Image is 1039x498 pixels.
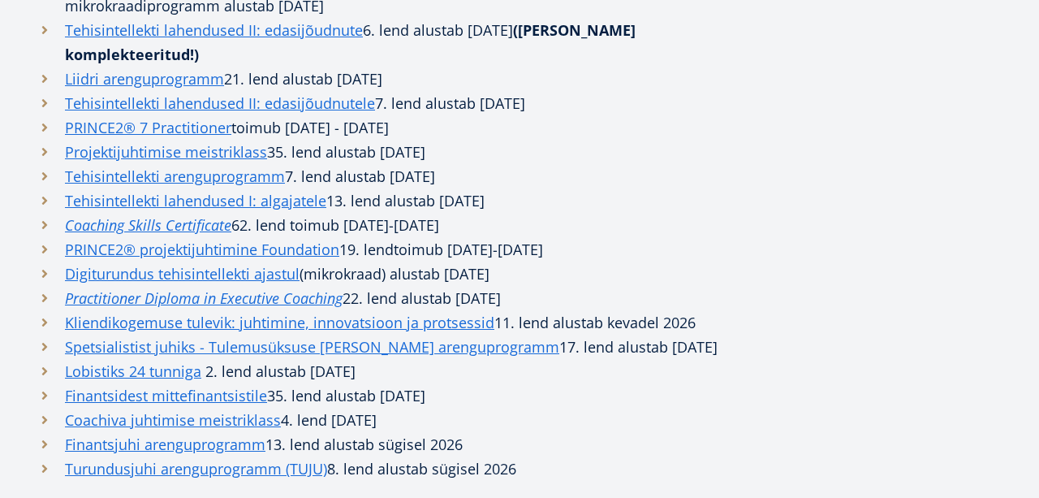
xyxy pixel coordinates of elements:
[32,115,739,140] li: toimub [DATE] - [DATE]
[65,383,267,408] a: Finantsidest mittefinantsistile
[65,286,343,310] a: Practitioner Diploma in Executive Coaching
[32,67,739,91] li: 21. lend alustab [DATE]
[32,286,739,310] li: . lend alustab [DATE]
[65,457,327,481] a: Turundusjuhi arenguprogramm (TUJU)
[339,240,394,259] span: 19. lend
[65,140,267,164] a: Projektijuhtimise meistriklass
[65,335,559,359] a: Spetsialistist juhiks - Tulemusüksuse [PERSON_NAME] arenguprogramm
[65,164,285,188] a: Tehisintellekti arenguprogramm
[32,91,739,115] li: 7. lend alustab [DATE]
[65,91,375,115] a: Tehisintellekti lahendused II: edasijõudnutele
[65,310,494,335] a: Kliendikogemuse tulevik: juhtimine, innovatsioon ja protsessid
[65,67,224,91] a: Liidri arenguprogramm
[32,457,739,481] li: 8. lend alustab sügisel 2026
[32,140,739,164] li: 35. lend alustab [DATE]
[65,213,231,237] a: Coaching Skills Certificate
[343,288,359,308] i: 22
[65,288,343,308] em: Practitioner Diploma in Executive Coaching
[32,188,739,213] li: 13. lend alustab [DATE]
[32,359,739,383] li: 2. lend alustab [DATE]
[65,359,201,383] a: Lobistiks 24 tunniga
[32,164,739,188] li: 7. lend alustab [DATE]
[65,188,326,213] a: Tehisintellekti lahendused I: algajatele
[65,215,231,235] em: Coaching Skills Certificate
[32,237,739,262] li: toimub [DATE]-[DATE]
[65,237,339,262] a: PRINCE2® projektijuhtimine Foundation
[65,432,265,457] a: Finantsjuhi arenguprogramm
[65,115,231,140] a: PRINCE2® 7 Practitioner
[32,335,739,359] li: 17. lend alustab [DATE]
[32,213,739,237] li: 62. lend toimub [DATE]-[DATE]
[65,408,281,432] a: Coachiva juhtimise meistriklass
[32,408,739,432] li: 4. lend [DATE]
[65,18,363,42] a: Tehisintellekti lahendused II: edasijõudnute
[32,432,739,457] li: 13. lend alustab sügisel 2026
[32,18,739,67] li: 6. lend alustab [DATE]
[32,383,739,408] li: 35. lend alustab [DATE]
[32,310,739,335] li: 11. lend alustab kevadel 2026
[32,262,739,286] li: (mikrokraad) alustab [DATE]
[65,262,300,286] a: Digiturundus tehisintellekti ajastul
